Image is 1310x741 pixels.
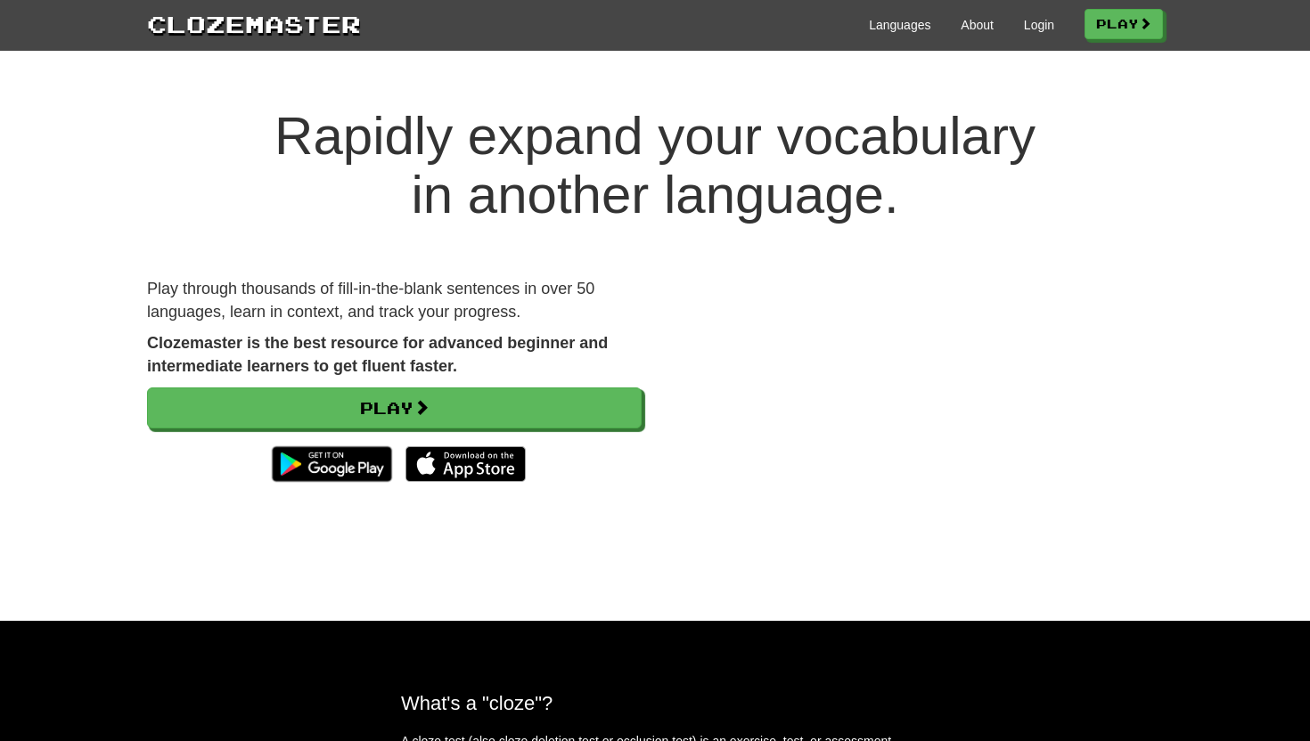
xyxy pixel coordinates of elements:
strong: Clozemaster is the best resource for advanced beginner and intermediate learners to get fluent fa... [147,334,608,375]
p: Play through thousands of fill-in-the-blank sentences in over 50 languages, learn in context, and... [147,278,642,323]
img: Get it on Google Play [263,437,401,491]
a: Clozemaster [147,7,361,40]
a: About [961,16,994,34]
a: Play [1085,9,1163,39]
img: Download_on_the_App_Store_Badge_US-UK_135x40-25178aeef6eb6b83b96f5f2d004eda3bffbb37122de64afbaef7... [405,446,526,482]
a: Play [147,387,642,428]
a: Languages [869,16,930,34]
a: Login [1024,16,1054,34]
h2: What's a "cloze"? [401,692,909,714]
